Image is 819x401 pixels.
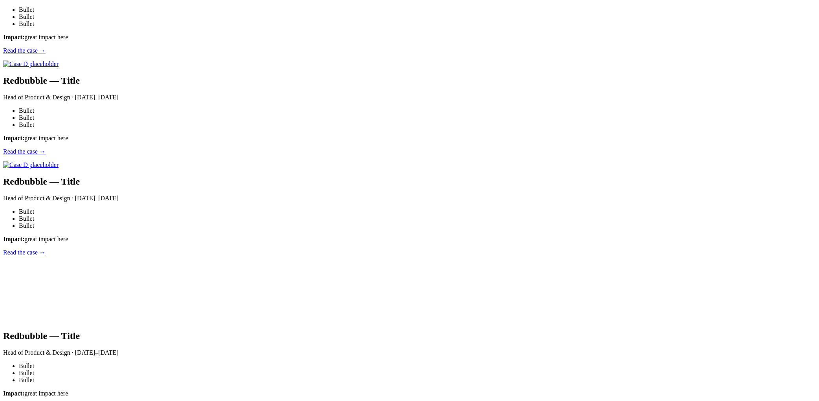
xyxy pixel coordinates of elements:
[3,249,46,256] a: Read the case →
[3,135,816,142] p: great impact here
[3,75,816,86] h2: Redbubble — Title
[19,215,816,222] li: Bullet
[3,34,24,40] strong: Impact:
[19,13,816,20] li: Bullet
[3,161,59,168] img: Case D placeholder
[19,6,816,13] li: Bullet
[3,331,816,341] h2: Redbubble — Title
[19,377,816,384] li: Bullet
[19,222,816,229] li: Bullet
[3,349,816,356] p: Head of Product & Design · [DATE]–[DATE]
[19,20,816,27] li: Bullet
[3,148,46,155] a: Read the case →
[3,262,121,321] video: Your browser does not support the video tag.
[3,236,24,242] strong: Impact:
[19,121,816,128] li: Bullet
[3,390,24,397] strong: Impact:
[3,94,816,101] p: Head of Product & Design · [DATE]–[DATE]
[3,34,816,41] p: great impact here
[3,236,816,243] p: great impact here
[3,316,121,322] a: Your browser does not support the video tag.
[19,208,816,215] li: Bullet
[3,135,24,141] strong: Impact:
[3,176,816,187] h2: Redbubble — Title
[3,47,46,54] a: Read the case →
[3,60,59,68] img: Case D placeholder
[19,370,816,377] li: Bullet
[19,363,816,370] li: Bullet
[19,107,816,114] li: Bullet
[3,390,816,397] p: great impact here
[19,114,816,121] li: Bullet
[3,195,816,202] p: Head of Product & Design · [DATE]–[DATE]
